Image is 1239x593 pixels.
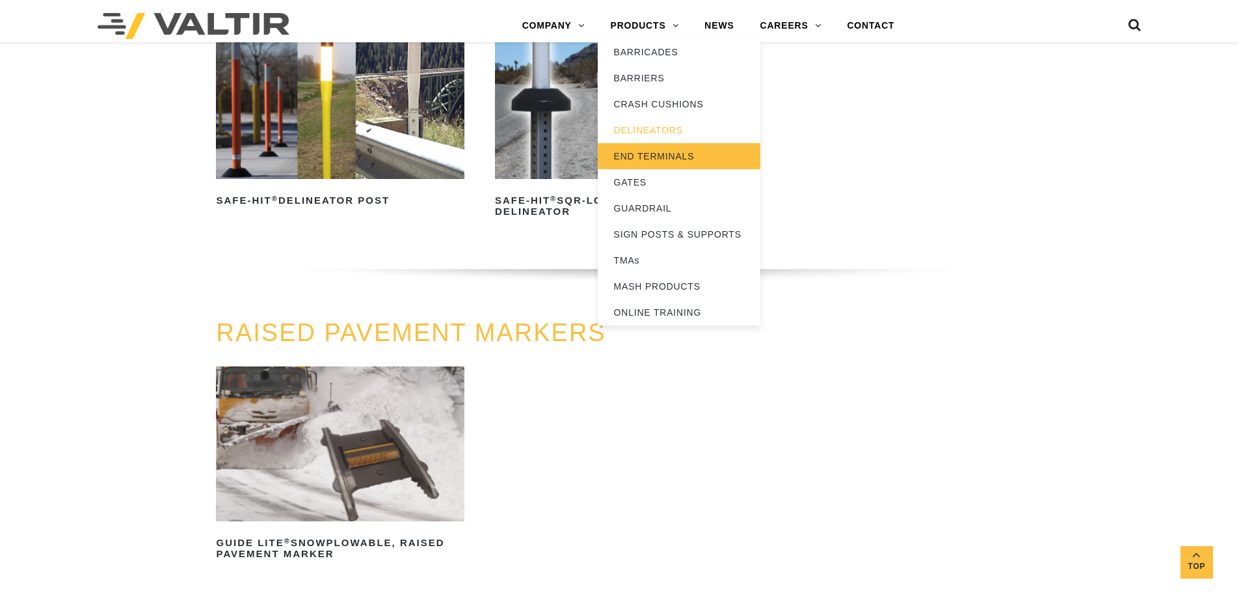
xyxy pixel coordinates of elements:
[216,366,464,564] a: GUIDE LITE®Snowplowable, Raised Pavement Marker
[691,13,747,39] a: NEWS
[834,13,907,39] a: CONTACT
[272,195,278,202] sup: ®
[216,191,464,212] h2: Safe-Hit Delineator Post
[216,319,606,346] a: RAISED PAVEMENT MARKERS
[1180,559,1213,574] span: Top
[216,533,464,564] h2: GUIDE LITE Snowplowable, Raised Pavement Marker
[284,537,291,545] sup: ®
[509,13,598,39] a: COMPANY
[216,24,464,212] a: Safe-Hit®Delineator Post
[598,273,760,299] a: MASH PRODUCTS
[598,299,760,325] a: ONLINE TRAINING
[598,91,760,117] a: CRASH CUSHIONS
[495,24,743,222] a: Safe-Hit®SQR-LOC®Flexible Delineator
[598,143,760,169] a: END TERMINALS
[598,195,760,221] a: GUARDRAIL
[598,65,760,91] a: BARRIERS
[598,117,760,143] a: DELINEATORS
[598,13,692,39] a: PRODUCTS
[598,221,760,247] a: SIGN POSTS & SUPPORTS
[598,169,760,195] a: GATES
[495,191,743,222] h2: Safe-Hit SQR-LOC Flexible Delineator
[98,13,289,39] img: Valtir
[598,39,760,65] a: BARRICADES
[550,195,557,202] sup: ®
[598,247,760,273] a: TMAs
[747,13,834,39] a: CAREERS
[1180,546,1213,579] a: Top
